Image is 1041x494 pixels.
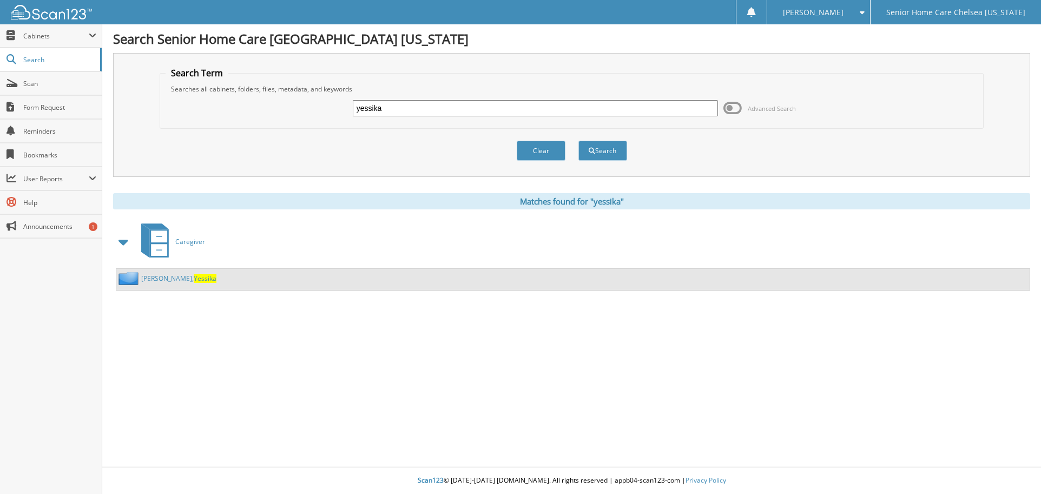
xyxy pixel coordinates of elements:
span: Cabinets [23,31,89,41]
button: Search [578,141,627,161]
div: © [DATE]-[DATE] [DOMAIN_NAME]. All rights reserved | appb04-scan123-com | [102,467,1041,494]
a: Caregiver [135,220,205,263]
span: Senior Home Care Chelsea [US_STATE] [886,9,1025,16]
span: Scan123 [418,476,444,485]
div: Matches found for "yessika" [113,193,1030,209]
h1: Search Senior Home Care [GEOGRAPHIC_DATA] [US_STATE] [113,30,1030,48]
div: Searches all cabinets, folders, files, metadata, and keywords [166,84,978,94]
div: 1 [89,222,97,231]
span: Bookmarks [23,150,96,160]
span: Announcements [23,222,96,231]
a: [PERSON_NAME],Yessika [141,274,216,283]
span: User Reports [23,174,89,183]
span: Scan [23,79,96,88]
span: Caregiver [175,237,205,246]
span: Help [23,198,96,207]
span: Yessika [194,274,216,283]
span: Form Request [23,103,96,112]
span: Search [23,55,95,64]
legend: Search Term [166,67,228,79]
img: folder2.png [118,272,141,285]
span: [PERSON_NAME] [783,9,844,16]
span: Advanced Search [748,104,796,113]
img: scan123-logo-white.svg [11,5,92,19]
button: Clear [517,141,565,161]
a: Privacy Policy [686,476,726,485]
span: Reminders [23,127,96,136]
